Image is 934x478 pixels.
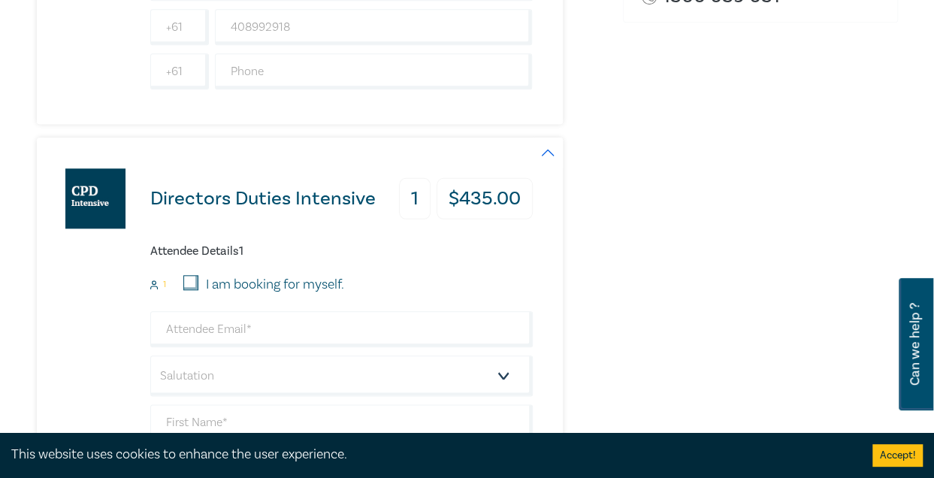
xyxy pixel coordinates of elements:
input: First Name* [150,404,533,440]
h3: 1 [399,178,431,219]
input: +61 [150,53,209,89]
small: 1 [163,280,166,290]
h3: $ 435.00 [437,178,533,219]
div: This website uses cookies to enhance the user experience. [11,445,850,464]
img: Directors Duties Intensive [65,168,125,228]
button: Accept cookies [872,444,923,467]
input: +61 [150,9,209,45]
input: Attendee Email* [150,311,533,347]
label: I am booking for myself. [206,275,344,295]
span: Can we help ? [908,287,922,401]
h3: Directors Duties Intensive [150,189,376,209]
input: Phone [215,53,533,89]
input: Mobile* [215,9,533,45]
h6: Attendee Details 1 [150,244,533,259]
